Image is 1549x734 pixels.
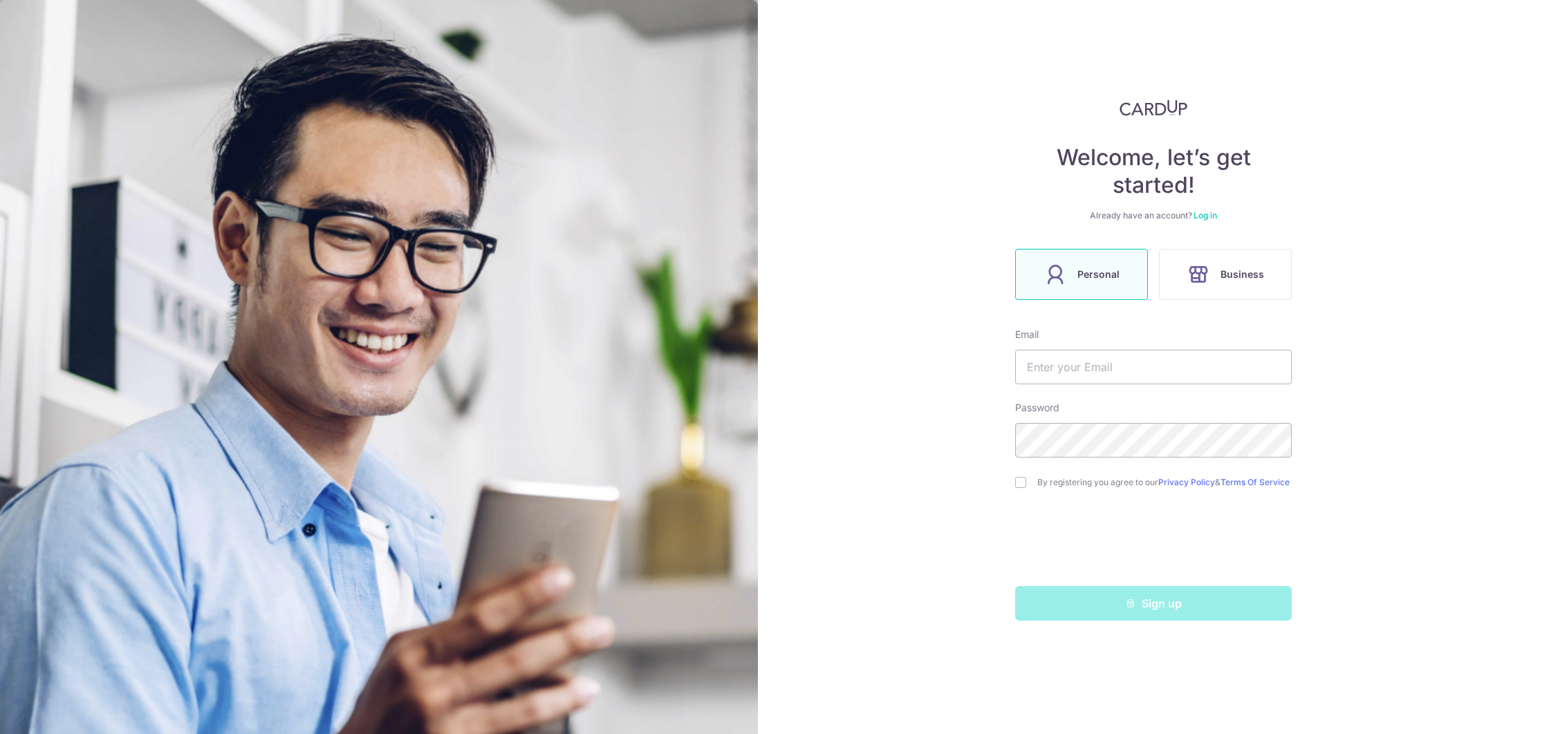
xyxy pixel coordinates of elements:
label: Password [1015,401,1059,415]
img: CardUp Logo [1120,100,1187,116]
label: Email [1015,328,1039,341]
span: Business [1221,266,1264,283]
div: Already have an account? [1015,210,1292,221]
a: Terms Of Service [1221,477,1290,487]
span: Personal [1077,266,1120,283]
label: By registering you agree to our & [1037,477,1292,488]
a: Log in [1194,210,1217,220]
a: Business [1153,249,1297,300]
iframe: reCAPTCHA [1048,516,1259,570]
a: Personal [1010,249,1153,300]
a: Privacy Policy [1158,477,1215,487]
h4: Welcome, let’s get started! [1015,144,1292,199]
input: Enter your Email [1015,350,1292,384]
